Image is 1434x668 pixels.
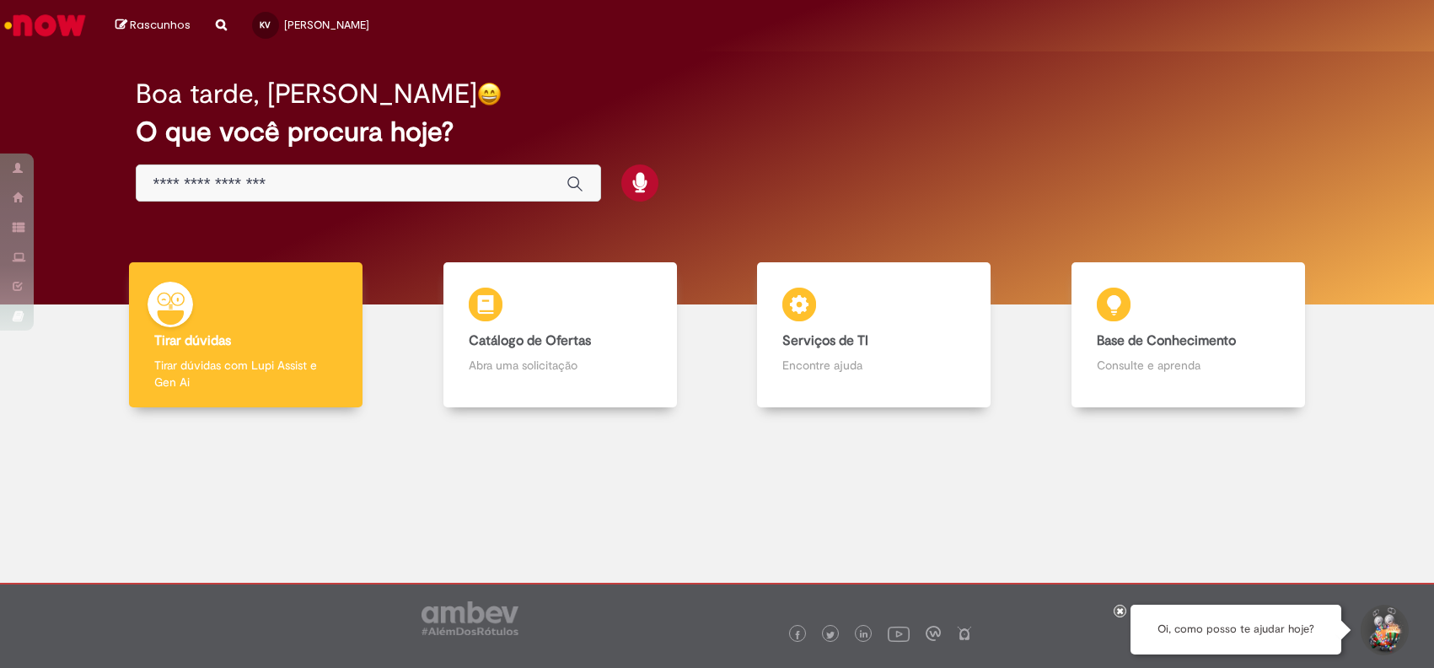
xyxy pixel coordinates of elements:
a: Serviços de TI Encontre ajuda [717,262,1032,408]
b: Base de Conhecimento [1097,332,1236,349]
span: Rascunhos [130,17,191,33]
img: logo_footer_facebook.png [793,631,802,639]
img: logo_footer_naosei.png [957,626,972,641]
img: logo_footer_youtube.png [888,622,910,644]
a: Base de Conhecimento Consulte e aprenda [1031,262,1345,408]
p: Tirar dúvidas com Lupi Assist e Gen Ai [154,357,337,391]
p: Consulte e aprenda [1097,357,1280,374]
b: Catálogo de Ofertas [469,332,591,349]
div: Oi, como posso te ajudar hoje? [1131,605,1341,655]
img: logo_footer_ambev_rotulo_gray.png [422,601,518,635]
h2: O que você procura hoje? [136,117,1299,147]
h2: Boa tarde, [PERSON_NAME] [136,79,477,109]
b: Serviços de TI [782,332,868,349]
img: happy-face.png [477,82,502,106]
button: Iniciar Conversa de Suporte [1358,605,1409,655]
span: [PERSON_NAME] [284,18,369,32]
img: logo_footer_workplace.png [926,626,941,641]
a: Rascunhos [115,18,191,34]
img: ServiceNow [2,8,89,42]
img: logo_footer_twitter.png [826,631,835,639]
p: Encontre ajuda [782,357,965,374]
a: Tirar dúvidas Tirar dúvidas com Lupi Assist e Gen Ai [89,262,403,408]
a: Catálogo de Ofertas Abra uma solicitação [403,262,717,408]
p: Abra uma solicitação [469,357,652,374]
img: logo_footer_linkedin.png [860,630,868,640]
span: KV [260,19,271,30]
b: Tirar dúvidas [154,332,231,349]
